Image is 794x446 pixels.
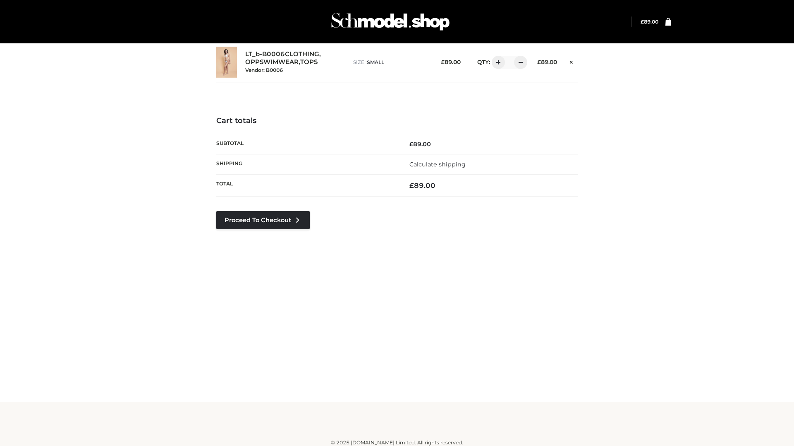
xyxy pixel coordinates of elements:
[441,59,461,65] bdi: 89.00
[216,47,237,78] img: LT_b-B0006 - SMALL
[537,59,541,65] span: £
[216,211,310,229] a: Proceed to Checkout
[409,140,431,148] bdi: 89.00
[285,50,319,58] a: CLOTHING
[409,181,414,190] span: £
[245,67,283,73] small: Vendor: B0006
[409,161,466,168] a: Calculate shipping
[441,59,445,65] span: £
[328,5,452,38] img: Schmodel Admin 964
[300,58,318,66] a: TOPS
[216,154,397,174] th: Shipping
[641,19,658,25] bdi: 89.00
[409,140,413,148] span: £
[641,19,658,25] a: £89.00
[216,134,397,154] th: Subtotal
[409,181,435,190] bdi: 89.00
[353,59,428,66] p: size :
[245,50,285,58] a: LT_b-B0006
[641,19,644,25] span: £
[245,58,299,66] a: OPPSWIMWEAR
[469,56,524,69] div: QTY:
[537,59,557,65] bdi: 89.00
[367,59,384,65] span: SMALL
[216,175,397,197] th: Total
[245,50,345,74] div: , ,
[565,56,578,66] a: Remove this item
[216,116,578,126] h4: Cart totals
